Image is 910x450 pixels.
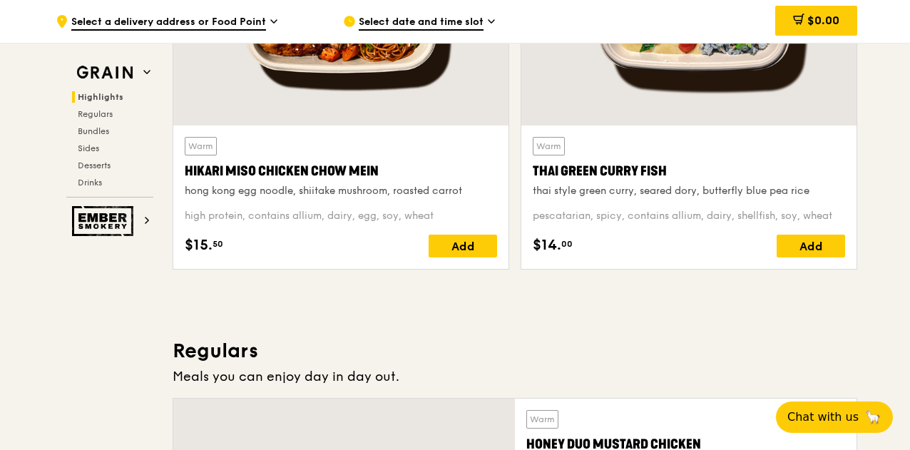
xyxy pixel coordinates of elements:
h3: Regulars [173,338,857,364]
div: Warm [526,410,558,429]
span: 🦙 [864,409,881,426]
span: 00 [561,238,573,250]
div: Add [429,235,497,257]
div: pescatarian, spicy, contains allium, dairy, shellfish, soy, wheat [533,209,845,223]
span: 50 [213,238,223,250]
span: Bundles [78,126,109,136]
span: Chat with us [787,409,859,426]
span: Regulars [78,109,113,119]
span: $0.00 [807,14,839,27]
img: Ember Smokery web logo [72,206,138,236]
span: Select date and time slot [359,15,484,31]
div: Meals you can enjoy day in day out. [173,367,857,387]
div: Add [777,235,845,257]
div: hong kong egg noodle, shiitake mushroom, roasted carrot [185,184,497,198]
button: Chat with us🦙 [776,402,893,433]
span: Desserts [78,160,111,170]
div: thai style green curry, seared dory, butterfly blue pea rice [533,184,845,198]
div: Warm [185,137,217,155]
span: Drinks [78,178,102,188]
span: Select a delivery address or Food Point [71,15,266,31]
span: $15. [185,235,213,256]
div: Hikari Miso Chicken Chow Mein [185,161,497,181]
span: $14. [533,235,561,256]
span: Highlights [78,92,123,102]
div: high protein, contains allium, dairy, egg, soy, wheat [185,209,497,223]
img: Grain web logo [72,60,138,86]
div: Warm [533,137,565,155]
div: Thai Green Curry Fish [533,161,845,181]
span: Sides [78,143,99,153]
